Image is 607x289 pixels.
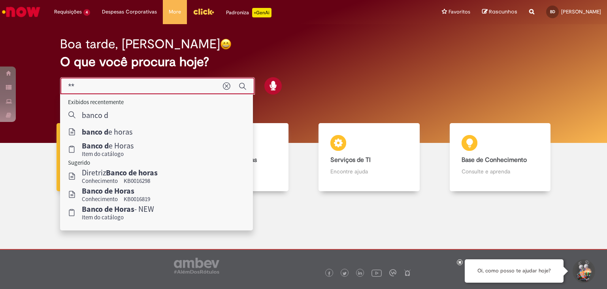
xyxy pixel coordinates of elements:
[462,156,527,164] b: Base de Conhecimento
[60,55,547,69] h2: O que você procura hoje?
[174,258,219,274] img: logo_footer_ambev_rotulo_gray.png
[489,8,517,15] span: Rascunhos
[561,8,601,15] span: [PERSON_NAME]
[60,37,220,51] h2: Boa tarde, [PERSON_NAME]
[358,271,362,276] img: logo_footer_linkedin.png
[252,8,271,17] p: +GenAi
[330,156,371,164] b: Serviços de TI
[449,8,470,16] span: Favoritos
[327,272,331,276] img: logo_footer_facebook.png
[220,38,232,50] img: happy-face.png
[465,259,564,283] div: Oi, como posso te ajudar hoje?
[193,6,214,17] img: click_logo_yellow_360x200.png
[482,8,517,16] a: Rascunhos
[303,123,435,192] a: Serviços de TI Encontre ajuda
[462,167,539,175] p: Consulte e aprenda
[226,8,271,17] div: Padroniza
[83,9,90,16] span: 4
[404,269,411,276] img: logo_footer_naosei.png
[102,8,157,16] span: Despesas Corporativas
[389,269,396,276] img: logo_footer_workplace.png
[371,268,382,278] img: logo_footer_youtube.png
[41,123,173,192] a: Tirar dúvidas Tirar dúvidas com Lupi Assist e Gen Ai
[550,9,555,14] span: BD
[1,4,41,20] img: ServiceNow
[343,272,347,276] img: logo_footer_twitter.png
[435,123,566,192] a: Base de Conhecimento Consulte e aprenda
[571,259,595,283] button: Iniciar Conversa de Suporte
[200,156,257,164] b: Catálogo de Ofertas
[169,8,181,16] span: More
[54,8,82,16] span: Requisições
[330,167,408,175] p: Encontre ajuda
